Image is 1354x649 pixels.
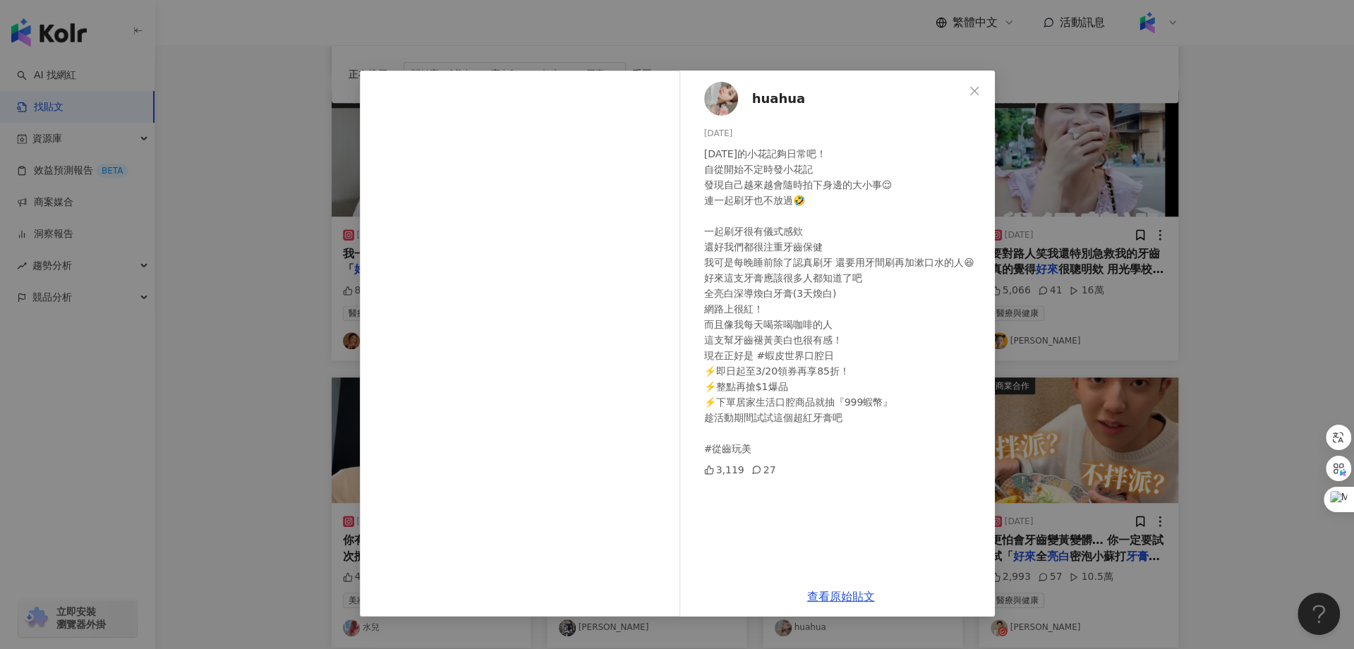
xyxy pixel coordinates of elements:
img: KOL Avatar [704,82,738,116]
div: 3,119 [704,462,744,478]
span: huahua [752,89,806,109]
a: KOL Avatarhuahua [704,82,964,116]
div: 27 [751,462,776,478]
a: 查看原始貼文 [807,590,875,603]
button: Close [960,77,989,105]
div: [DATE] [704,127,984,140]
div: [DATE]的小花記夠日常吧！ 自從開始不定時發小花記 發現自己越來越會隨時拍下身邊的大小事😌 連一起刷牙也不放過🤣 一起刷牙很有儀式感欸 還好我們都很注重牙齒保健 我可是每晚睡前除了認真刷牙 ... [704,146,984,456]
span: close [969,85,980,97]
